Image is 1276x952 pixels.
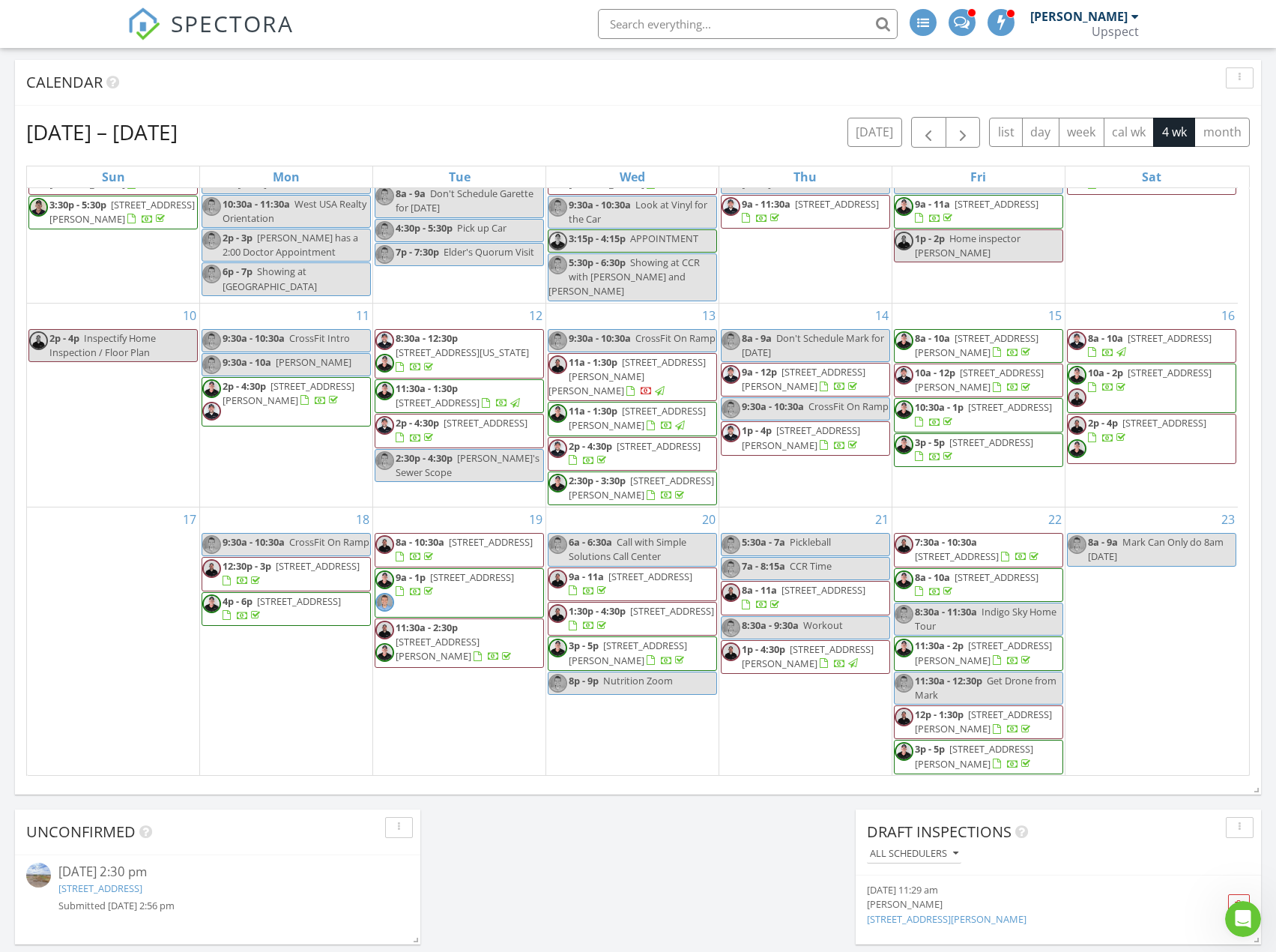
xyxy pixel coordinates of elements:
img: marks_temporary_professional_picture_edited.jpg [548,232,567,250]
img: marks_temporary_professional_picture_edited.jpg [202,379,221,398]
a: 9a - 11a [STREET_ADDRESS] [569,570,692,597]
span: Don't Schedule Mark for [DATE] [742,331,884,359]
td: Go to August 8, 2025 [892,135,1065,303]
a: 10a - 12p [STREET_ADDRESS][PERSON_NAME] [915,366,1044,394]
a: Go to August 16, 2025 [1218,304,1238,328]
img: img_1667sqopt2.jpg [722,424,740,442]
a: Go to August 13, 2025 [699,304,719,328]
a: 2p - 4:30p [STREET_ADDRESS] [548,437,717,471]
button: month [1194,118,1250,147]
span: SPECTORA [171,7,294,39]
span: [STREET_ADDRESS][PERSON_NAME] [569,404,706,432]
img: marks_temporary_professional_picture_edited.jpg [895,400,913,419]
span: 5:30p - 6:30p [569,256,626,269]
a: Saturday [1139,166,1164,187]
span: 2:30p - 4:30p [396,451,453,465]
td: Go to August 23, 2025 [1065,507,1238,776]
a: Go to August 12, 2025 [526,304,545,328]
span: CrossFit On Ramp [808,400,889,413]
span: 11a - 1:30p [569,404,617,418]
a: 2:30p - 3:30p [STREET_ADDRESS][PERSON_NAME] [569,474,714,501]
a: 2p - 4:30p [STREET_ADDRESS][PERSON_NAME] [223,379,354,407]
span: [STREET_ADDRESS][PERSON_NAME] [223,379,354,407]
span: Rate your conversation [67,212,189,224]
a: 8:30a - 12:30p [STREET_ADDRESS][US_STATE] [396,331,529,373]
span: 8:30a - 12:30p [396,331,458,345]
span: [STREET_ADDRESS] [955,570,1038,584]
div: Recent message [31,189,269,205]
img: img_9543websq.png [375,593,394,612]
span: 9a - 1p [396,570,426,584]
div: Fin AI Agent [67,226,130,242]
span: Home [33,505,67,516]
span: 2p - 4:30p [569,439,612,453]
img: img_1667sqopt2.jpg [548,439,567,458]
span: West USA Realty Orientation [223,197,366,225]
img: img_9543websq.png [202,535,221,554]
div: List of Placeholders and Where to Use Them [31,410,251,442]
span: Home inspector [PERSON_NAME] [915,232,1021,259]
a: 1:30p - 4:30p [STREET_ADDRESS] [548,602,717,636]
span: Showing at [GEOGRAPHIC_DATA] [223,265,317,292]
a: 9a - 1p [STREET_ADDRESS] [396,570,514,598]
span: 2p - 4:30p [396,416,439,430]
td: Go to August 15, 2025 [892,303,1065,507]
a: 2p - 4:30p [STREET_ADDRESS] [396,416,527,444]
img: marks_temporary_professional_picture_edited.jpg [895,436,913,454]
img: img_9543websq.png [722,331,740,350]
span: [STREET_ADDRESS][PERSON_NAME][PERSON_NAME] [548,355,706,397]
a: 10:30a - 1p [STREET_ADDRESS] [894,398,1063,432]
span: [PERSON_NAME] has a 2:00 Doctor Appointment [223,231,358,259]
span: 9a - 11a [915,197,950,211]
span: 9:30a - 10a [223,355,271,369]
span: Elder's Quorum Visit [444,245,534,259]
a: 9a - 12p [STREET_ADDRESS][PERSON_NAME] [721,363,890,397]
span: Pickleball [790,535,831,549]
span: 10a - 12p [915,366,955,379]
div: V10 Transition FAQs [31,382,251,398]
img: img_1667sqopt2.jpg [375,331,394,350]
button: Search for help [22,269,278,299]
a: 10a - 2p [STREET_ADDRESS] [1067,364,1236,413]
span: 8a - 9a [396,187,426,200]
td: Go to August 18, 2025 [200,507,373,776]
a: Monday [270,166,303,187]
a: 2p - 4:30p [STREET_ADDRESS] [569,439,701,467]
img: img_9543websq.png [202,197,221,216]
img: garette_langmead_updated_professional_picture.jpg [29,331,48,350]
a: 8a - 10a [STREET_ADDRESS] [915,570,1038,598]
span: [STREET_ADDRESS][PERSON_NAME] [569,474,714,501]
a: 12:30p - 3p [STREET_ADDRESS] [202,557,371,591]
span: 8a - 10:30a [396,535,444,549]
img: Profile image for Fin AI Agent [31,211,61,241]
a: Friday [967,166,989,187]
a: Thursday [790,166,820,187]
span: [STREET_ADDRESS] [630,604,714,618]
img: garette_langmead_updated_professional_picture.jpg [1068,388,1086,407]
img: marks_temporary_professional_picture_edited.jpg [202,594,221,613]
a: 8a - 11a [STREET_ADDRESS] [742,583,865,611]
a: 10:30a - 1p [STREET_ADDRESS] [915,400,1052,428]
span: Inspectify Home Inspection / Floor Plan [49,331,156,359]
a: 11:30a - 1:30p [STREET_ADDRESS] [396,382,522,409]
img: Profile image for Ryan [217,24,247,54]
span: [STREET_ADDRESS][PERSON_NAME] [49,198,195,226]
a: 11a - 1:30p [STREET_ADDRESS][PERSON_NAME][PERSON_NAME] [548,353,717,402]
span: 9a - 11:30a [742,197,790,211]
span: [STREET_ADDRESS] [915,549,999,563]
img: img_9543websq.png [548,331,567,350]
span: 2p - 4:30p [223,379,266,393]
img: img_1667sqopt2.jpg [1068,331,1086,350]
a: Go to August 19, 2025 [526,507,545,531]
span: 12:30p - 3p [223,559,271,573]
td: Go to August 17, 2025 [27,507,200,776]
span: CrossFit On Ramp [635,331,716,345]
a: 11:30a - 1:30p [STREET_ADDRESS] [375,379,544,413]
td: Go to August 19, 2025 [373,507,546,776]
img: img_9543websq.png [548,198,567,217]
img: img_9543websq.png [548,535,567,554]
span: 11a - 1:30p [569,355,617,369]
a: 8a - 10a [STREET_ADDRESS][PERSON_NAME] [894,329,1063,363]
span: 8a - 10a [915,331,950,345]
input: Search everything... [598,9,898,39]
